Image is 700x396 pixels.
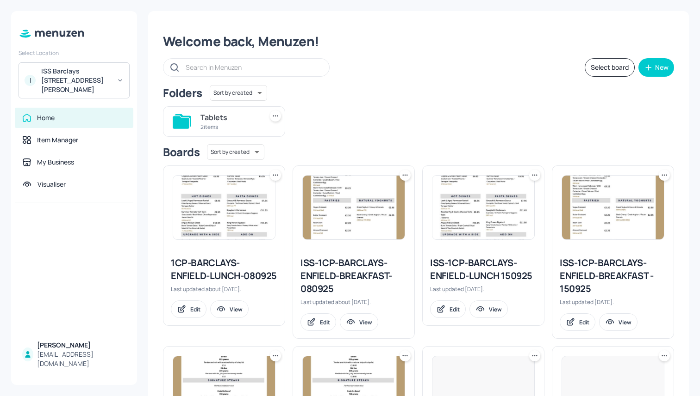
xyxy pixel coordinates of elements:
[173,176,275,239] img: 2025-09-04-1756987412862uubjqtlaw7d.jpeg
[579,318,589,326] div: Edit
[37,341,126,350] div: [PERSON_NAME]
[300,298,407,306] div: Last updated about [DATE].
[171,256,277,282] div: 1CP-BARCLAYS-ENFIELD-LUNCH-080925
[163,85,202,100] div: Folders
[619,318,631,326] div: View
[489,305,502,313] div: View
[37,158,74,167] div: My Business
[450,305,460,313] div: Edit
[200,112,259,123] div: Tablets
[200,123,259,131] div: 2 items
[19,49,130,57] div: Select Location
[37,113,55,122] div: Home
[303,176,405,239] img: 2025-09-04-1756986823785e45f1i7t5jn.jpeg
[207,143,264,161] div: Sort by created
[186,61,320,74] input: Search in Menuzen
[37,350,126,368] div: [EMAIL_ADDRESS][DOMAIN_NAME]
[25,75,36,86] div: I
[432,176,534,239] img: 2025-09-12-17576806616263ww9urn0rm6.jpeg
[41,67,111,94] div: ISS Barclays [STREET_ADDRESS][PERSON_NAME]
[163,33,674,50] div: Welcome back, Menuzen!
[430,256,537,282] div: ISS-1CP-BARCLAYS-ENFIELD-LUNCH 150925
[430,285,537,293] div: Last updated [DATE].
[359,318,372,326] div: View
[585,58,635,77] button: Select board
[560,298,666,306] div: Last updated [DATE].
[230,305,243,313] div: View
[655,64,669,71] div: New
[320,318,330,326] div: Edit
[190,305,200,313] div: Edit
[638,58,674,77] button: New
[300,256,407,295] div: ISS-1CP-BARCLAYS-ENFIELD-BREAKFAST-080925
[163,145,200,159] div: Boards
[37,135,78,145] div: Item Manager
[210,84,267,102] div: Sort by created
[562,176,664,239] img: 2025-09-12-1757680887865t8b6ap0rxm.jpeg
[560,256,666,295] div: ISS-1CP-BARCLAYS-ENFIELD-BREAKFAST - 150925
[37,180,66,189] div: Visualiser
[171,285,277,293] div: Last updated about [DATE].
